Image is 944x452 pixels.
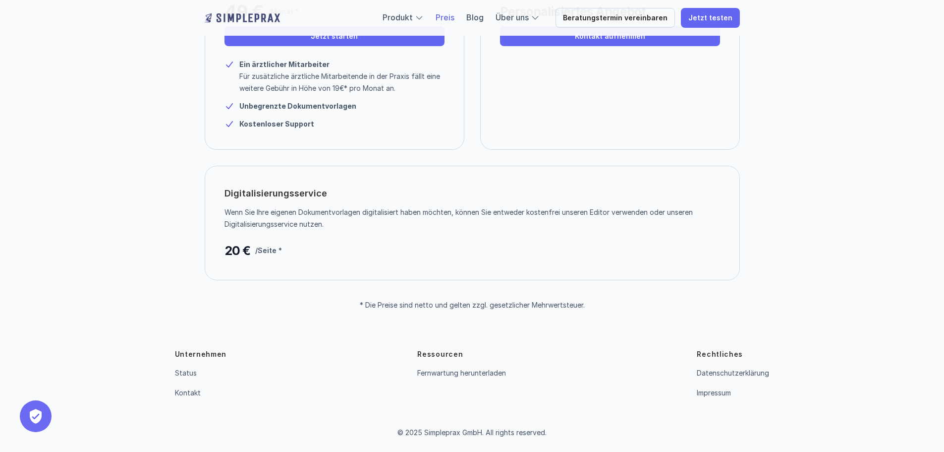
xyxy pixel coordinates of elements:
[496,12,529,22] a: Über uns
[311,32,358,41] p: Jetzt starten
[383,12,413,22] a: Produkt
[360,301,585,310] p: * Die Preise sind netto und gelten zzgl. gesetzlicher Mehrwertsteuer.
[224,26,444,46] a: Jetzt starten
[681,8,740,28] a: Jetzt testen
[555,8,675,28] a: Beratungstermin vereinbaren
[688,14,732,22] p: Jetzt testen
[697,349,743,359] p: Rechtliches
[239,102,356,110] strong: Unbegrenzte Dokumentvorlagen
[575,32,645,41] p: Kontakt aufnehmen
[417,349,463,359] p: Ressourcen
[436,12,454,22] a: Preis
[697,388,731,397] a: Impressum
[239,60,330,68] strong: Ein ärztlicher Mitarbeiter
[175,388,201,397] a: Kontakt
[697,369,769,377] a: Datenschutzerklärung
[224,206,713,230] p: Wenn Sie Ihre eigenen Dokumentvorlagen digitalisiert haben möchten, können Sie entweder kostenfre...
[239,120,314,128] strong: Kostenloser Support
[175,369,197,377] a: Status
[466,12,484,22] a: Blog
[397,429,547,437] p: © 2025 Simpleprax GmbH. All rights reserved.
[239,70,444,94] p: Für zusätzliche ärztliche Mitarbeitende in der Praxis fällt eine weitere Gebühr in Höhe von 19€* ...
[175,349,227,359] p: Unternehmen
[417,369,506,377] a: Fernwartung herunterladen
[500,26,720,46] a: Kontakt aufnehmen
[224,241,250,260] p: 20 €
[563,14,667,22] p: Beratungstermin vereinbaren
[224,186,327,201] p: Digitalisierungsservice
[255,245,282,257] p: /Seite *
